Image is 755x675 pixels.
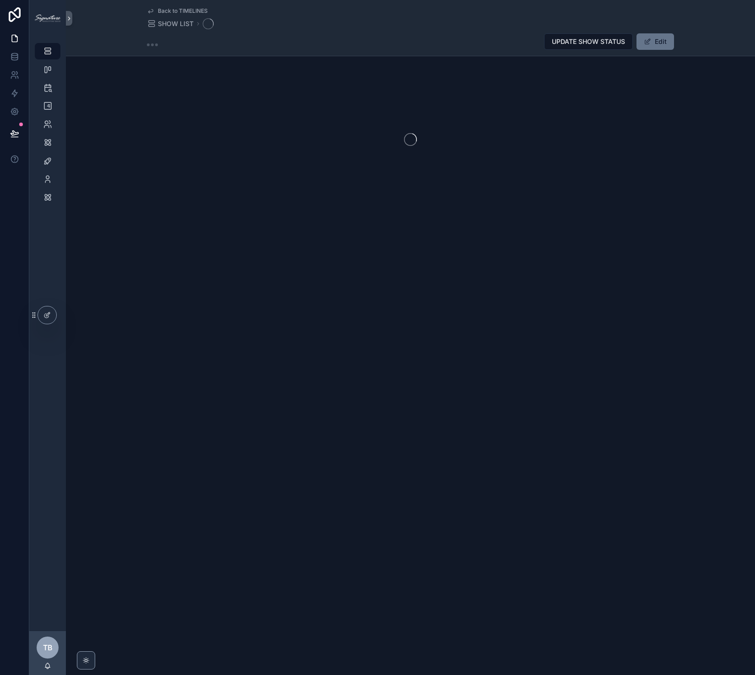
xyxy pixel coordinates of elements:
button: Edit [636,33,674,50]
img: App logo [35,15,60,22]
a: Back to TIMELINES [147,7,208,15]
span: SHOW LIST [158,19,194,28]
button: UPDATE SHOW STATUS [544,33,633,50]
div: scrollable content [29,37,66,218]
a: SHOW LIST [147,19,194,28]
span: TB [43,642,53,653]
span: UPDATE SHOW STATUS [552,37,625,46]
span: Back to TIMELINES [158,7,208,15]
